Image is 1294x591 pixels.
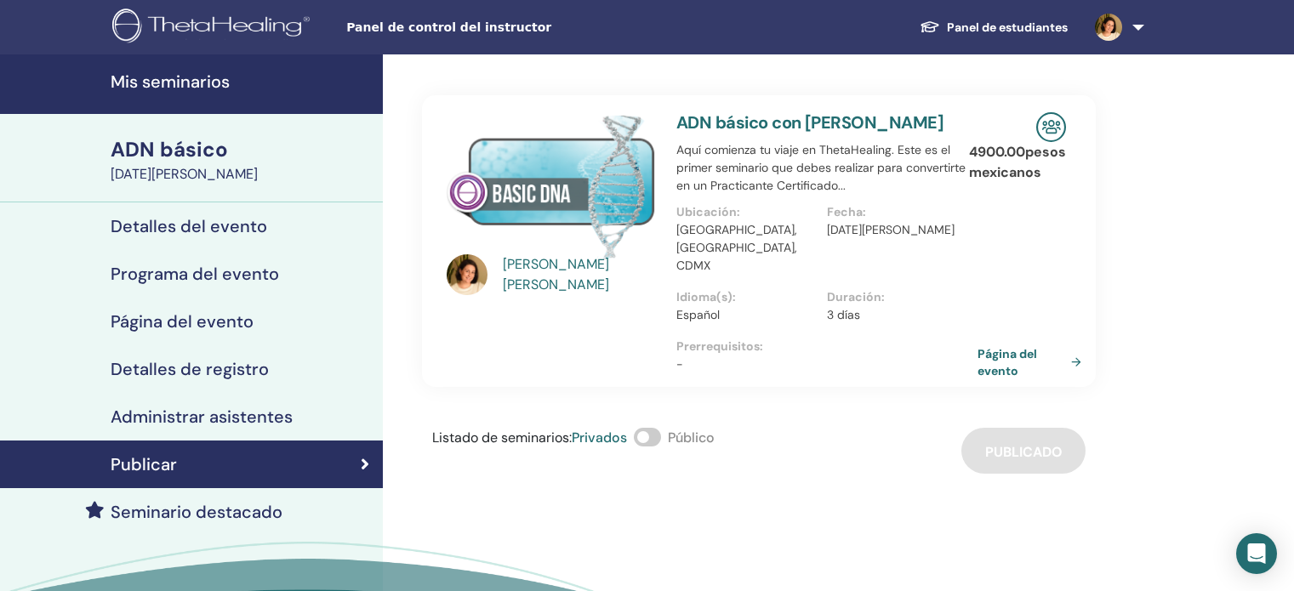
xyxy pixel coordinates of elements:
[827,307,860,322] font: 3 días
[881,289,885,304] font: :
[737,204,740,219] font: :
[111,136,228,162] font: ADN básico
[111,453,177,475] font: Publicar
[947,20,1068,35] font: Panel de estudiantes
[569,429,572,446] font: :
[906,11,1081,43] a: Panel de estudiantes
[827,222,955,237] font: [DATE][PERSON_NAME]
[978,347,1037,378] font: Página del evento
[676,356,683,372] font: -
[920,20,940,34] img: graduation-cap-white.svg
[346,20,551,34] font: Panel de control del instructor
[978,345,1088,378] a: Página del evento
[111,215,267,237] font: Detalles del evento
[111,358,269,380] font: Detalles de registro
[111,501,282,523] font: Seminario destacado
[432,429,569,446] font: Listado de seminarios
[572,429,627,446] font: Privados
[676,222,797,273] font: [GEOGRAPHIC_DATA], [GEOGRAPHIC_DATA], CDMX
[676,142,966,193] font: Aquí comienza tu viaje en ThetaHealing. Este es el primer seminario que debes realizar para conve...
[668,429,715,446] font: Público
[503,276,609,293] font: [PERSON_NAME]
[863,204,866,219] font: :
[503,254,660,295] a: [PERSON_NAME] [PERSON_NAME]
[112,9,316,47] img: logo.png
[969,143,1025,161] font: 4900.00
[447,254,487,295] img: default.jpg
[111,71,230,93] font: Mis seminarios
[111,263,279,285] font: Programa del evento
[676,204,737,219] font: Ubicación
[100,135,383,185] a: ADN básico[DATE][PERSON_NAME]
[1236,533,1277,574] div: Abrir Intercom Messenger
[733,289,736,304] font: :
[447,112,656,259] img: ADN básico
[111,406,293,428] font: Administrar asistentes
[827,289,881,304] font: Duración
[676,289,733,304] font: Idioma(s)
[676,338,760,354] font: Prerrequisitos
[676,111,943,134] a: ADN básico con [PERSON_NAME]
[827,204,863,219] font: Fecha
[503,255,609,273] font: [PERSON_NAME]
[111,310,254,332] font: Página del evento
[760,338,763,354] font: :
[1095,14,1122,41] img: default.jpg
[676,307,720,322] font: Español
[111,165,258,183] font: [DATE][PERSON_NAME]
[1036,112,1066,142] img: Seminario presencial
